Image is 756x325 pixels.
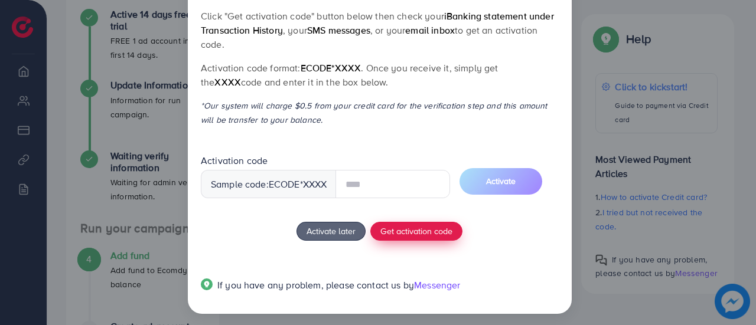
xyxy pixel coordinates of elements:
button: Get activation code [370,222,462,241]
p: Click "Get activation code" button below then check your , your , or your to get an activation code. [201,9,558,51]
span: XXXX [214,75,241,88]
button: Activate [460,168,542,195]
span: ecode*XXXX [301,61,361,74]
span: Messenger [414,278,460,291]
span: email inbox [405,24,455,37]
p: Activation code format: . Once you receive it, simply get the code and enter it in the box below. [201,61,558,89]
button: Activate later [296,222,366,241]
span: ecode [269,178,300,191]
img: Popup guide [201,278,213,290]
span: Activate later [307,225,356,237]
p: *Our system will charge $0.5 from your credit card for the verification step and this amount will... [201,99,558,127]
div: Sample code: *XXXX [201,170,337,198]
span: Get activation code [380,225,452,237]
span: iBanking statement under Transaction History [201,9,554,37]
label: Activation code [201,154,268,168]
span: Activate [486,175,516,187]
span: SMS messages [307,24,370,37]
span: If you have any problem, please contact us by [217,278,414,291]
